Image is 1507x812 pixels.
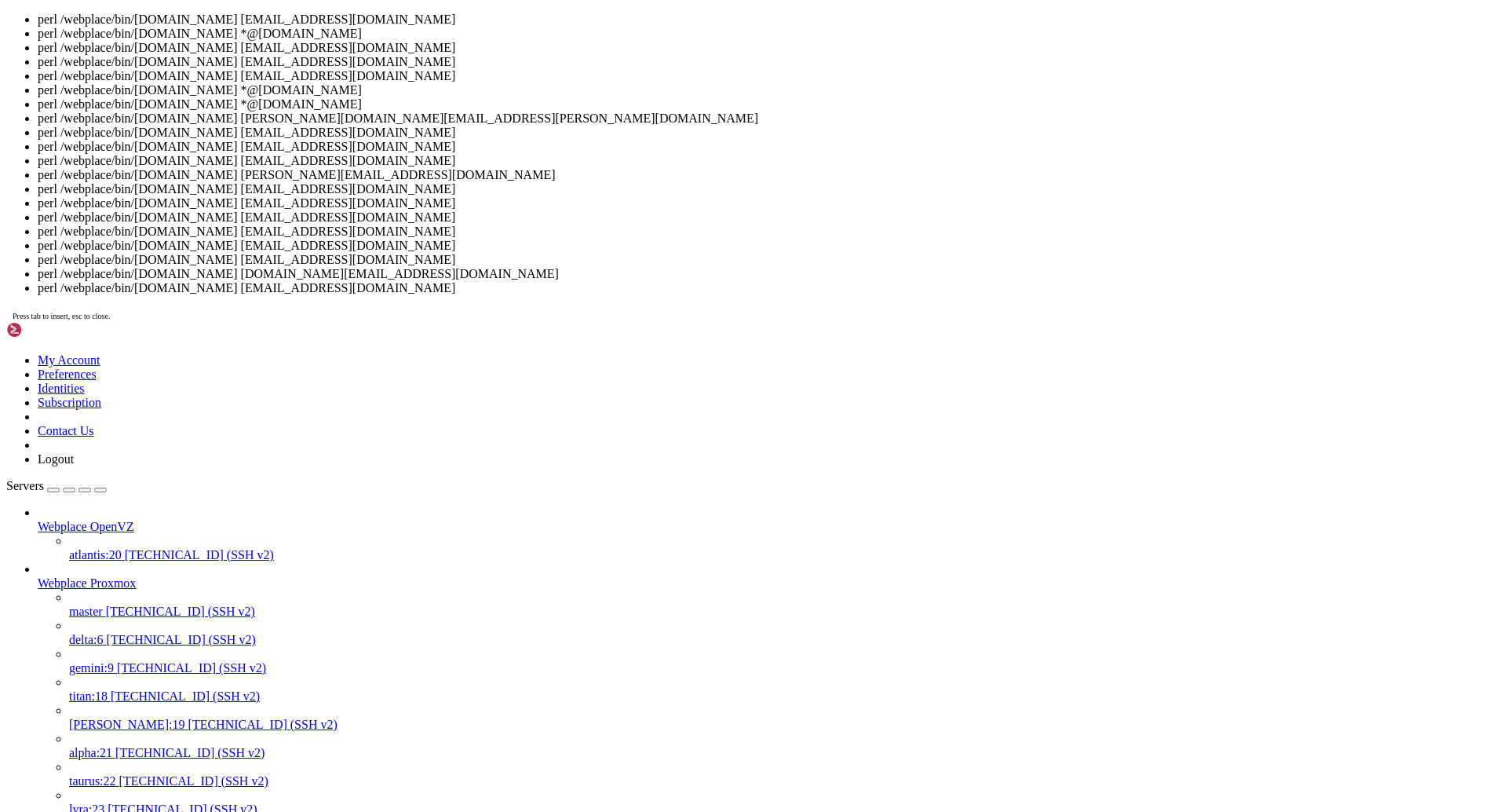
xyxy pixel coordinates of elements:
li: perl /webplace/bin/[DOMAIN_NAME] [PERSON_NAME][EMAIL_ADDRESS][DOMAIN_NAME] [38,168,1501,182]
x-row: (temporary failure. Command output: Mail handler 'limit-out' said: REPLY:554:5.7.0 Your message c... [6,247,1300,261]
li: perl /webplace/bin/[DOMAIN_NAME] [EMAIL_ADDRESS][DOMAIN_NAME] [38,210,1501,225]
li: perl /webplace/bin/[DOMAIN_NAME] *@[DOMAIN_NAME] [38,83,1501,97]
x-row: (temporary failure. Command output: Mail handler 'limit-out' said: REPLY:554:5.7.0 Your message c... [6,459,1300,473]
a: My Account [38,353,100,367]
li: perl /webplace/bin/[DOMAIN_NAME] [EMAIL_ADDRESS][DOMAIN_NAME] [38,239,1501,253]
x-row: -- 139565 [DEMOGRAPHIC_DATA] in [DATE] Requests. [6,657,1300,671]
li: perl /webplace/bin/[DOMAIN_NAME] [PERSON_NAME][DOMAIN_NAME][EMAIL_ADDRESS][PERSON_NAME][DOMAIN_NAME] [38,112,1501,126]
x-row: F29BD8E646C 1539 [DATE] 09:19:03 [EMAIL_ADDRESS][DOMAIN_NAME] [6,232,1300,247]
li: alpha:21 [TECHNICAL_ID] (SSH v2) [69,732,1501,760]
span: [TECHNICAL_ID] (SSH v2) [188,718,338,731]
a: Webplace OpenVZ [38,520,1501,534]
li: delta:6 [TECHNICAL_ID] (SSH v2) [69,619,1501,647]
a: atlantis:20 [TECHNICAL_ID] (SSH v2) [69,548,1501,562]
span: [TECHNICAL_ID] (SSH v2) [115,746,265,759]
x-row: (temporary failure. Command output: Mail handler 'limit-out' said: REPLY:554:5.7.0 Your message c... [6,105,1300,119]
x-row: [EMAIL_ADDRESS][DOMAIN_NAME] [6,558,1300,572]
li: perl /webplace/bin/[DOMAIN_NAME] [DOMAIN_NAME][EMAIL_ADDRESS][DOMAIN_NAME] [38,267,1501,281]
li: gemini:9 [TECHNICAL_ID] (SSH v2) [69,647,1501,675]
x-row: F28AAA42CAA 1239 [DATE] 03:43:28 [EMAIL_ADDRESS][DOMAIN_NAME] [6,444,1300,459]
x-row: [root@lyra ~]# perl /webplace/bin/[DOMAIN_NAME] [6,671,1300,685]
x-row: er. 4.2.1 Message can not be delivered at this time) [6,473,1300,487]
x-row: [EMAIL_ADDRESS][DOMAIN_NAME] [6,487,1300,501]
li: perl /webplace/bin/[DOMAIN_NAME] [EMAIL_ADDRESS][DOMAIN_NAME] [38,140,1501,154]
x-row: [EMAIL_ADDRESS][DOMAIN_NAME] [6,63,1300,77]
span: [TECHNICAL_ID] (SSH v2) [117,661,266,675]
span: [TECHNICAL_ID] (SSH v2) [119,774,268,788]
x-row: (temporary failure. Command output: Mail handler 'limit-out' said: REPLY:554:5.7.0 Your message c... [6,388,1300,402]
span: delta:6 [69,633,104,646]
a: [PERSON_NAME]:19 [TECHNICAL_ID] (SSH v2) [69,718,1501,732]
x-row: [EMAIL_ADDRESS][DOMAIN_NAME] [6,346,1300,360]
x-row: [EMAIL_ADDRESS][DOMAIN_NAME] [6,134,1300,148]
li: perl /webplace/bin/[DOMAIN_NAME] [EMAIL_ADDRESS][DOMAIN_NAME] [38,281,1501,295]
x-row: (temporary failure. Command output: Mail handler 'limit-out' said: REPLY:554:5.7.0 Your message c... [6,317,1300,331]
span: master [69,605,103,618]
a: Subscription [38,396,101,409]
x-row: (temporary failure. Command output: Mail handler 'limit-out' said: REPLY:554:5.7.0 Your message c... [6,529,1300,543]
span: Press tab to insert, esc to close. [13,312,110,320]
x-row: er. 4.2.1 Message can not be delivered at this time) [6,331,1300,346]
li: perl /webplace/bin/[DOMAIN_NAME] [EMAIL_ADDRESS][DOMAIN_NAME] [38,182,1501,196]
span: atlantis:20 [69,548,122,561]
li: perl /webplace/bin/[DOMAIN_NAME] [EMAIL_ADDRESS][DOMAIN_NAME] [38,196,1501,210]
a: titan:18 [TECHNICAL_ID] (SSH v2) [69,689,1501,704]
a: Identities [38,382,85,395]
x-row: er. 4.2.1 Message can not be delivered at this time) [6,261,1300,275]
span: titan:18 [69,689,108,703]
a: Contact Us [38,424,94,437]
li: titan:18 [TECHNICAL_ID] (SSH v2) [69,675,1501,704]
li: perl /webplace/bin/[DOMAIN_NAME] [EMAIL_ADDRESS][DOMAIN_NAME] [38,126,1501,140]
x-row: [EMAIL_ADDRESS][DOMAIN_NAME] [6,628,1300,642]
span: [TECHNICAL_ID] (SSH v2) [107,633,256,646]
a: Preferences [38,368,97,381]
li: perl /webplace/bin/[DOMAIN_NAME] [EMAIL_ADDRESS][DOMAIN_NAME] [38,41,1501,55]
a: Servers [6,479,107,492]
x-row: er. 4.2.1 Message can not be delivered at this time) [6,119,1300,134]
span: [TECHNICAL_ID] (SSH v2) [111,689,260,703]
x-row: er. 4.2.1 Message can not be delivered at this time) [6,402,1300,416]
x-row: F2E6AA3A85B 1241 [DATE] 02:21:05 [EMAIL_ADDRESS][DOMAIN_NAME] [6,374,1300,388]
img: Shellngn [6,322,97,338]
span: [TECHNICAL_ID] (SSH v2) [106,605,255,618]
x-row: er. 4.2.1 Message can not be delivered at this time) [6,49,1300,63]
x-row: F11E6A69B28 1461 [DATE] 03:01:05 [EMAIL_ADDRESS][DOMAIN_NAME] [6,162,1300,176]
span: [TECHNICAL_ID] (SSH v2) [125,548,274,561]
a: master [TECHNICAL_ID] (SSH v2) [69,605,1501,619]
x-row: [EMAIL_ADDRESS][DOMAIN_NAME] [6,204,1300,218]
li: perl /webplace/bin/[DOMAIN_NAME] [EMAIL_ADDRESS][DOMAIN_NAME] [38,225,1501,239]
li: atlantis:20 [TECHNICAL_ID] (SSH v2) [69,534,1501,562]
li: perl /webplace/bin/[DOMAIN_NAME] [EMAIL_ADDRESS][DOMAIN_NAME] [38,55,1501,69]
span: Servers [6,479,44,492]
x-row: er. 4.2.1 Message can not be delivered at this time) [6,190,1300,204]
x-row: F343225FD56 1174 [DATE] 20:34:39 [EMAIL_ADDRESS][DOMAIN_NAME] [6,515,1300,529]
span: Webplace OpenVZ [38,520,134,533]
x-row: [EMAIL_ADDRESS][DOMAIN_NAME] [6,416,1300,430]
a: gemini:9 [TECHNICAL_ID] (SSH v2) [69,661,1501,675]
li: perl /webplace/bin/[DOMAIN_NAME] *@[DOMAIN_NAME] [38,97,1501,112]
a: alpha:21 [TECHNICAL_ID] (SSH v2) [69,746,1501,760]
x-row: F39E9A4AB01 1514 [DATE] 07:16:55 [EMAIL_ADDRESS][DOMAIN_NAME] [6,91,1300,105]
span: alpha:21 [69,746,112,759]
x-row: F3555528849 1584 [DATE] 04:03:06 [EMAIL_ADDRESS][DOMAIN_NAME] [6,303,1300,317]
span: taurus:22 [69,774,116,788]
li: perl /webplace/bin/[DOMAIN_NAME] [EMAIL_ADDRESS][DOMAIN_NAME] [38,13,1501,27]
div: (49, 47) [330,671,337,685]
x-row: F3C77A5F930 1522 [DATE] 02:44:04 [EMAIL_ADDRESS][DOMAIN_NAME] [6,20,1300,35]
x-row: er. 4.2.1 Message can not be delivered at this time) [6,543,1300,558]
a: Webplace Proxmox [38,576,1501,591]
x-row: (temporary failure. Command output: Mail handler 'limit-out' said: REPLY:554:5.7.0 Your message c... [6,176,1300,190]
li: taurus:22 [TECHNICAL_ID] (SSH v2) [69,760,1501,788]
li: master [TECHNICAL_ID] (SSH v2) [69,591,1501,619]
li: perl /webplace/bin/[DOMAIN_NAME] [EMAIL_ADDRESS][DOMAIN_NAME] [38,154,1501,168]
x-row: (temporary failure. Command output: Mail handler 'limit-out' said: REPLY:554:5.7.0 Your message c... [6,35,1300,49]
li: [PERSON_NAME]:19 [TECHNICAL_ID] (SSH v2) [69,704,1501,732]
a: taurus:22 [TECHNICAL_ID] (SSH v2) [69,774,1501,788]
x-row: (temporary failure. Command output: Mail handler 'limit-out' said: REPLY:554:5.7.0 Your message c... [6,600,1300,614]
li: Webplace OpenVZ [38,506,1501,562]
a: Logout [38,452,74,466]
li: perl /webplace/bin/[DOMAIN_NAME] *@[DOMAIN_NAME] [38,27,1501,41]
x-row: er. 4.2.1 Message can not be delivered at this time) [6,614,1300,628]
a: delta:6 [TECHNICAL_ID] (SSH v2) [69,633,1501,647]
span: Webplace Proxmox [38,576,136,590]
